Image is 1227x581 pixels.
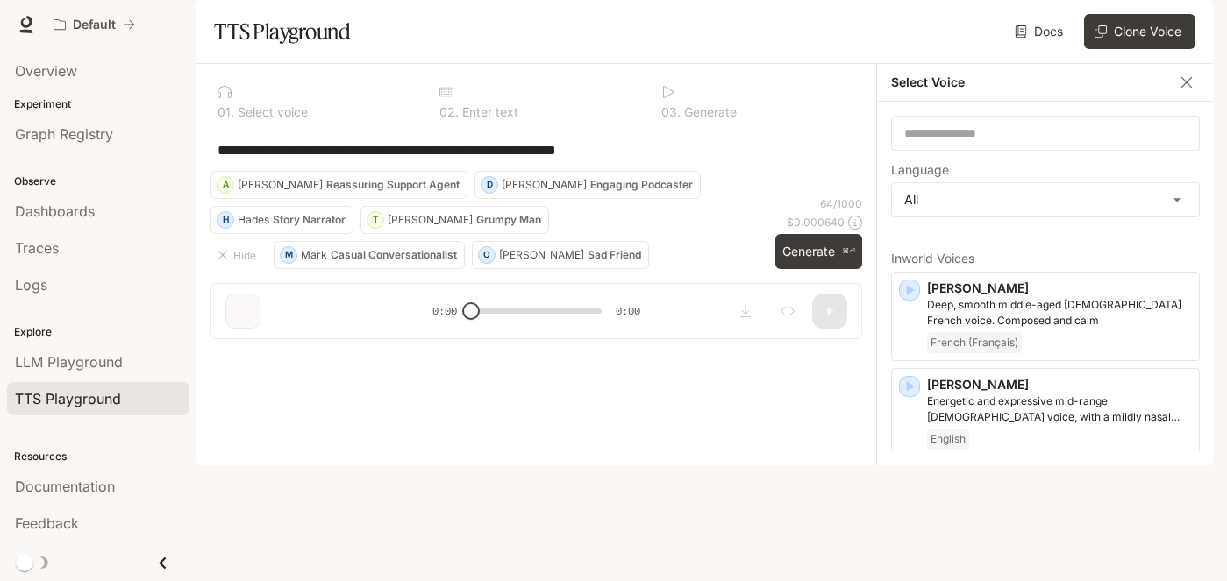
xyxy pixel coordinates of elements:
button: D[PERSON_NAME]Engaging Podcaster [474,171,701,199]
div: A [218,171,233,199]
p: [PERSON_NAME] [499,250,584,260]
p: Mark [301,250,327,260]
p: ⌘⏎ [842,246,855,257]
p: Reassuring Support Agent [326,180,460,190]
div: D [482,171,497,199]
p: [PERSON_NAME] [927,280,1192,297]
div: O [479,241,495,269]
p: Inworld Voices [891,252,1200,265]
p: 0 1 . [218,106,234,118]
div: T [367,206,383,234]
button: Hide [210,241,267,269]
span: French (Français) [927,332,1022,353]
button: T[PERSON_NAME]Grumpy Man [360,206,549,234]
p: [PERSON_NAME] [502,180,587,190]
p: Select voice [234,106,308,118]
button: All workspaces [46,7,143,42]
p: 0 3 . [661,106,681,118]
p: Energetic and expressive mid-range male voice, with a mildly nasal quality [927,393,1192,425]
p: 64 / 1000 [820,196,862,211]
p: Sad Friend [588,250,641,260]
a: Docs [1011,14,1070,49]
p: [PERSON_NAME] [238,180,323,190]
span: English [927,429,969,450]
button: A[PERSON_NAME]Reassuring Support Agent [210,171,467,199]
p: Language [891,164,949,176]
p: Enter text [459,106,518,118]
button: O[PERSON_NAME]Sad Friend [472,241,649,269]
p: Story Narrator [273,215,346,225]
p: [PERSON_NAME] [388,215,473,225]
button: Clone Voice [1084,14,1195,49]
p: Default [73,18,116,32]
p: Hades [238,215,269,225]
p: Generate [681,106,737,118]
p: Casual Conversationalist [331,250,457,260]
button: MMarkCasual Conversationalist [274,241,465,269]
div: H [218,206,233,234]
p: Deep, smooth middle-aged male French voice. Composed and calm [927,297,1192,329]
button: Generate⌘⏎ [775,234,862,270]
p: Engaging Podcaster [590,180,693,190]
button: HHadesStory Narrator [210,206,353,234]
p: [PERSON_NAME] [927,376,1192,393]
div: All [892,183,1199,216]
h1: TTS Playground [214,14,350,49]
p: 0 2 . [439,106,459,118]
p: Grumpy Man [476,215,541,225]
div: M [281,241,296,269]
